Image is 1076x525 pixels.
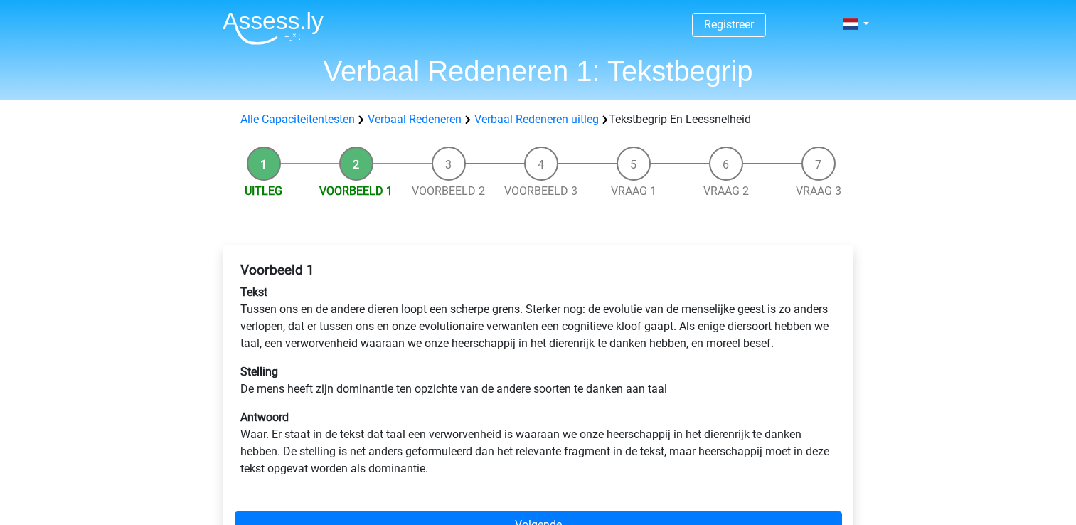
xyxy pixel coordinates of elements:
a: Uitleg [245,184,282,198]
a: Verbaal Redeneren uitleg [474,112,599,126]
b: Voorbeeld 1 [240,262,314,278]
a: Voorbeeld 1 [319,184,393,198]
div: Tekstbegrip En Leessnelheid [235,111,842,128]
a: Vraag 1 [611,184,656,198]
a: Voorbeeld 3 [504,184,577,198]
a: Alle Capaciteitentesten [240,112,355,126]
b: Tekst [240,285,267,299]
p: Tussen ons en de andere dieren loopt een scherpe grens. Sterker nog: de evolutie van de menselijk... [240,284,836,352]
a: Verbaal Redeneren [368,112,462,126]
p: De mens heeft zijn dominantie ten opzichte van de andere soorten te danken aan taal [240,364,836,398]
b: Antwoord [240,410,289,424]
b: Stelling [240,365,278,378]
p: Waar. Er staat in de tekst dat taal een verworvenheid is waaraan we onze heerschappij in het dier... [240,409,836,477]
a: Vraag 2 [703,184,749,198]
img: Assessly [223,11,324,45]
h1: Verbaal Redeneren 1: Tekstbegrip [211,54,865,88]
a: Registreer [704,18,754,31]
a: Voorbeeld 2 [412,184,485,198]
a: Vraag 3 [796,184,841,198]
